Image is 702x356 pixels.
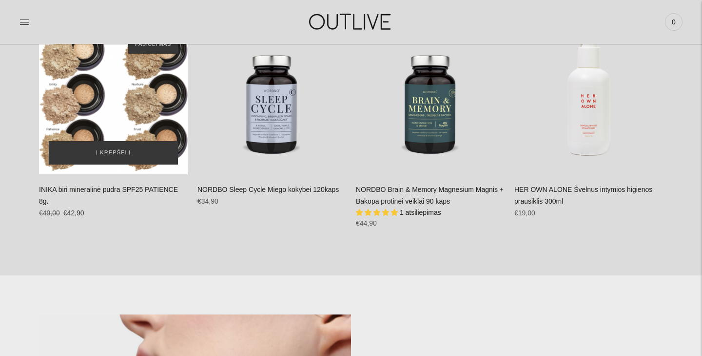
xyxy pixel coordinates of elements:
[39,25,188,174] a: INIKA biri mineralinė pudra SPF25 PATIENCE 8g.
[356,219,377,227] span: €44,90
[665,11,682,33] a: 0
[400,209,441,216] span: 1 atsiliepimas
[39,209,60,217] s: €49,00
[96,148,131,158] span: Į krepšelį
[49,141,178,165] button: Į krepšelį
[63,209,84,217] span: €42,90
[514,186,652,205] a: HER OWN ALONE Švelnus intymios higienos prausiklis 300ml
[514,209,535,217] span: €19,00
[39,186,178,205] a: INIKA biri mineralinė pudra SPF25 PATIENCE 8g.
[514,25,663,174] a: HER OWN ALONE Švelnus intymios higienos prausiklis 300ml
[356,209,400,216] span: 5.00 stars
[197,197,218,205] span: €34,90
[290,5,412,39] img: OUTLIVE
[356,25,505,174] a: NORDBO Brain & Memory Magnesium Magnis + Bakopa protinei veiklai 90 kaps
[197,186,339,193] a: NORDBO Sleep Cycle Miego kokybei 120kaps
[667,15,681,29] span: 0
[197,25,346,174] a: NORDBO Sleep Cycle Miego kokybei 120kaps
[356,186,504,205] a: NORDBO Brain & Memory Magnesium Magnis + Bakopa protinei veiklai 90 kaps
